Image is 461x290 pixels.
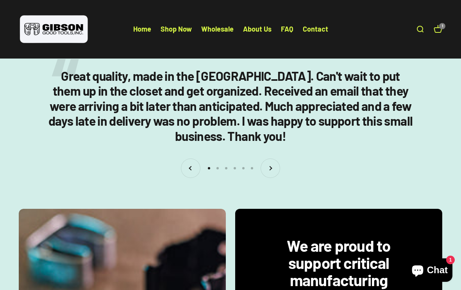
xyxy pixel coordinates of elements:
[133,25,151,33] a: Home
[243,25,272,33] a: About Us
[303,25,328,33] a: Contact
[405,258,455,284] inbox-online-store-chat: Shopify online store chat
[48,68,413,143] blockquote: Great quality, made in the [GEOGRAPHIC_DATA]. Can't wait to put them up in the closet and get org...
[439,23,445,29] cart-count: 1
[201,25,234,33] a: Wholesale
[281,25,293,33] a: FAQ
[161,25,192,33] a: Shop Now
[48,40,413,143] div: Item 1 of 6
